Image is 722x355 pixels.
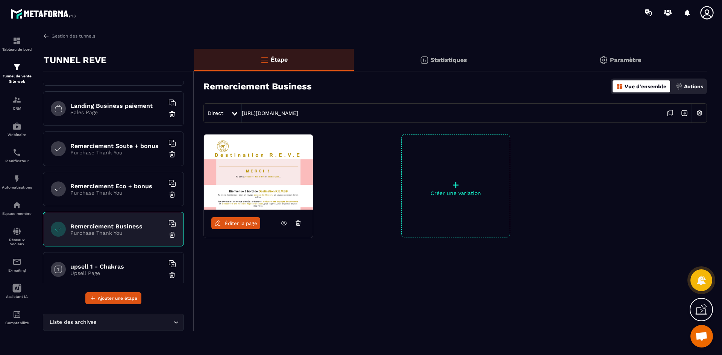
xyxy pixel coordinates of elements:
[48,318,98,326] span: Liste des archives
[402,180,510,190] p: +
[402,190,510,196] p: Créer une variation
[70,190,164,196] p: Purchase Thank You
[225,221,257,226] span: Éditer la page
[2,185,32,189] p: Automatisations
[98,295,137,302] span: Ajouter une étape
[70,142,164,150] h6: Remerciement Soute + bonus
[168,191,176,198] img: trash
[690,325,713,347] div: Ouvrir le chat
[12,95,21,104] img: formation
[70,270,164,276] p: Upsell Page
[2,211,32,216] p: Espace membre
[168,231,176,239] img: trash
[2,57,32,90] a: formationformationTunnel de vente Site web
[70,263,164,270] h6: upsell 1 - Chakras
[677,106,692,120] img: arrow-next.bcc2205e.svg
[211,217,260,229] a: Éditer la page
[2,195,32,221] a: automationsautomationsEspace membre
[2,304,32,331] a: accountantaccountantComptabilité
[271,56,288,63] p: Étape
[168,151,176,158] img: trash
[70,109,164,115] p: Sales Page
[204,134,313,210] img: image
[2,31,32,57] a: formationformationTableau de bord
[12,36,21,45] img: formation
[625,83,666,89] p: Vue d'ensemble
[610,56,641,63] p: Paramètre
[12,63,21,72] img: formation
[599,56,608,65] img: setting-gr.5f69749f.svg
[616,83,623,90] img: dashboard-orange.40269519.svg
[43,314,184,331] div: Search for option
[12,201,21,210] img: automations
[208,110,223,116] span: Direct
[2,321,32,325] p: Comptabilité
[2,74,32,84] p: Tunnel de vente Site web
[2,221,32,252] a: social-networksocial-networkRéseaux Sociaux
[12,257,21,266] img: email
[70,223,164,230] h6: Remerciement Business
[44,53,106,68] p: TUNNEL REVE
[2,252,32,278] a: emailemailE-mailing
[70,183,164,190] h6: Remerciement Eco + bonus
[2,106,32,110] p: CRM
[431,56,467,63] p: Statistiques
[2,268,32,272] p: E-mailing
[85,292,141,304] button: Ajouter une étape
[420,56,429,65] img: stats.20deebd0.svg
[692,106,707,120] img: setting-w.858f3a88.svg
[2,295,32,299] p: Assistant IA
[70,150,164,156] p: Purchase Thank You
[168,110,176,118] img: trash
[12,174,21,183] img: automations
[98,318,171,326] input: Search for option
[2,169,32,195] a: automationsautomationsAutomatisations
[2,116,32,142] a: automationsautomationsWebinaire
[11,7,78,21] img: logo
[12,310,21,319] img: accountant
[2,47,32,51] p: Tableau de bord
[2,142,32,169] a: schedulerschedulerPlanificateur
[2,133,32,137] p: Webinaire
[2,159,32,163] p: Planificateur
[684,83,703,89] p: Actions
[242,110,298,116] a: [URL][DOMAIN_NAME]
[12,148,21,157] img: scheduler
[43,33,95,39] a: Gestion des tunnels
[168,271,176,279] img: trash
[43,33,50,39] img: arrow
[70,230,164,236] p: Purchase Thank You
[260,55,269,64] img: bars-o.4a397970.svg
[12,122,21,131] img: automations
[2,238,32,246] p: Réseaux Sociaux
[2,90,32,116] a: formationformationCRM
[2,278,32,304] a: Assistant IA
[12,227,21,236] img: social-network
[676,83,683,90] img: actions.d6e523a2.png
[203,81,312,92] h3: Remerciement Business
[70,102,164,109] h6: Landing Business paiement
